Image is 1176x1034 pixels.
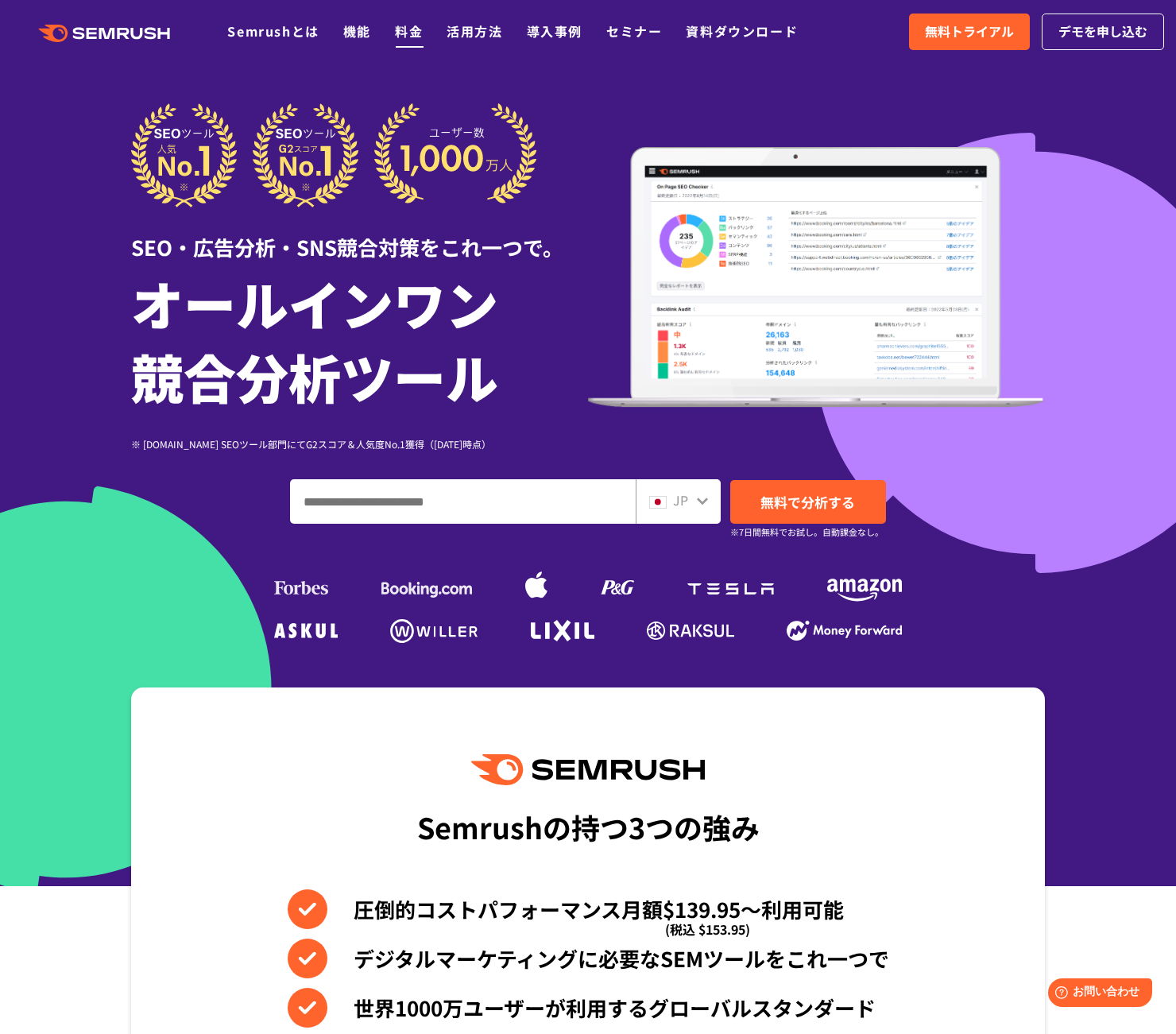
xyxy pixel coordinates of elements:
[227,21,319,41] a: Semrushとは
[730,480,886,524] a: 無料で分析する
[527,21,582,41] a: 導入事例
[291,480,635,523] input: ドメイン、キーワードまたはURLを入力してください
[606,21,662,41] a: セミナー
[665,909,750,949] span: (税込 $153.95)
[343,21,371,41] a: 機能
[131,266,588,412] h1: オールインワン 競合分析ツール
[760,492,855,512] span: 無料で分析する
[1042,14,1164,50] a: デモを申し込む
[925,21,1014,42] span: 無料トライアル
[417,797,760,856] div: Semrushの持つ3つの強み
[1058,21,1147,42] span: デモを申し込む
[288,889,889,929] li: 圧倒的コストパフォーマンス月額$139.95〜利用可能
[471,754,705,785] img: Semrush
[673,490,688,509] span: JP
[288,988,889,1028] li: 世界1000万ユーザーが利用するグローバルスタンダード
[395,21,423,41] a: 料金
[447,21,502,41] a: 活用方法
[730,525,884,540] small: ※7日間無料でお試し。自動課金なし。
[288,939,889,978] li: デジタルマーケティングに必要なSEMツールをこれ一つで
[131,436,588,451] div: ※ [DOMAIN_NAME] SEOツール部門にてG2スコア＆人気度No.1獲得（[DATE]時点）
[909,14,1030,50] a: 無料トライアル
[1035,972,1159,1017] iframe: Help widget launcher
[131,207,588,262] div: SEO・広告分析・SNS競合対策をこれ一つで。
[686,21,798,41] a: 資料ダウンロード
